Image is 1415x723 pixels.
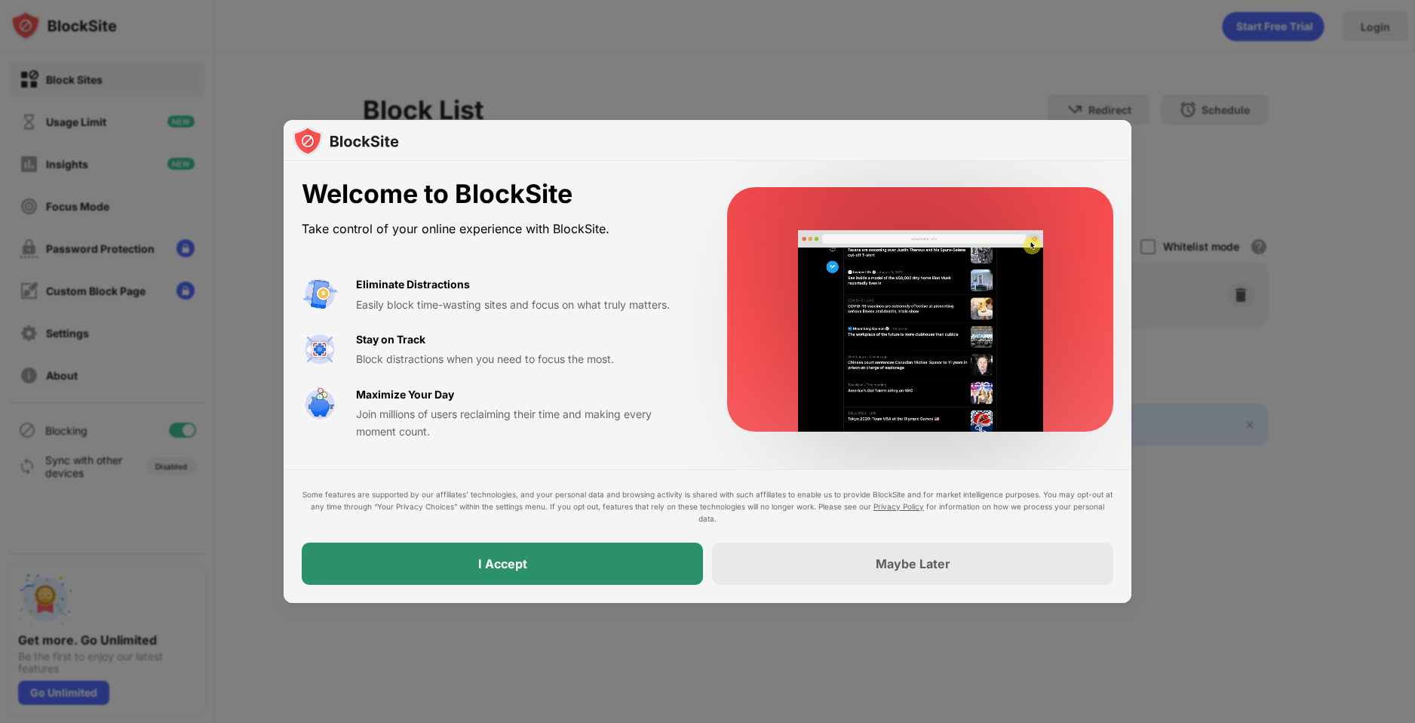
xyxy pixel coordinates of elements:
[356,297,691,313] div: Easily block time-wasting sites and focus on what truly matters.
[356,276,470,293] div: Eliminate Distractions
[302,488,1113,525] div: Some features are supported by our affiliates’ technologies, and your personal data and browsing ...
[1105,15,1400,220] iframe: Sign in with Google Dialogue
[356,386,454,403] div: Maximize Your Day
[302,218,691,240] div: Take control of your online experience with BlockSite.
[356,406,691,440] div: Join millions of users reclaiming their time and making every moment count.
[356,331,425,348] div: Stay on Track
[302,179,691,210] div: Welcome to BlockSite
[873,502,924,511] a: Privacy Policy
[302,331,338,368] img: value-focus.svg
[302,276,338,312] img: value-avoid-distractions.svg
[356,351,691,368] div: Block distractions when you need to focus the most.
[876,556,950,571] div: Maybe Later
[478,556,527,571] div: I Accept
[293,126,399,156] img: logo-blocksite.svg
[302,386,338,423] img: value-safe-time.svg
